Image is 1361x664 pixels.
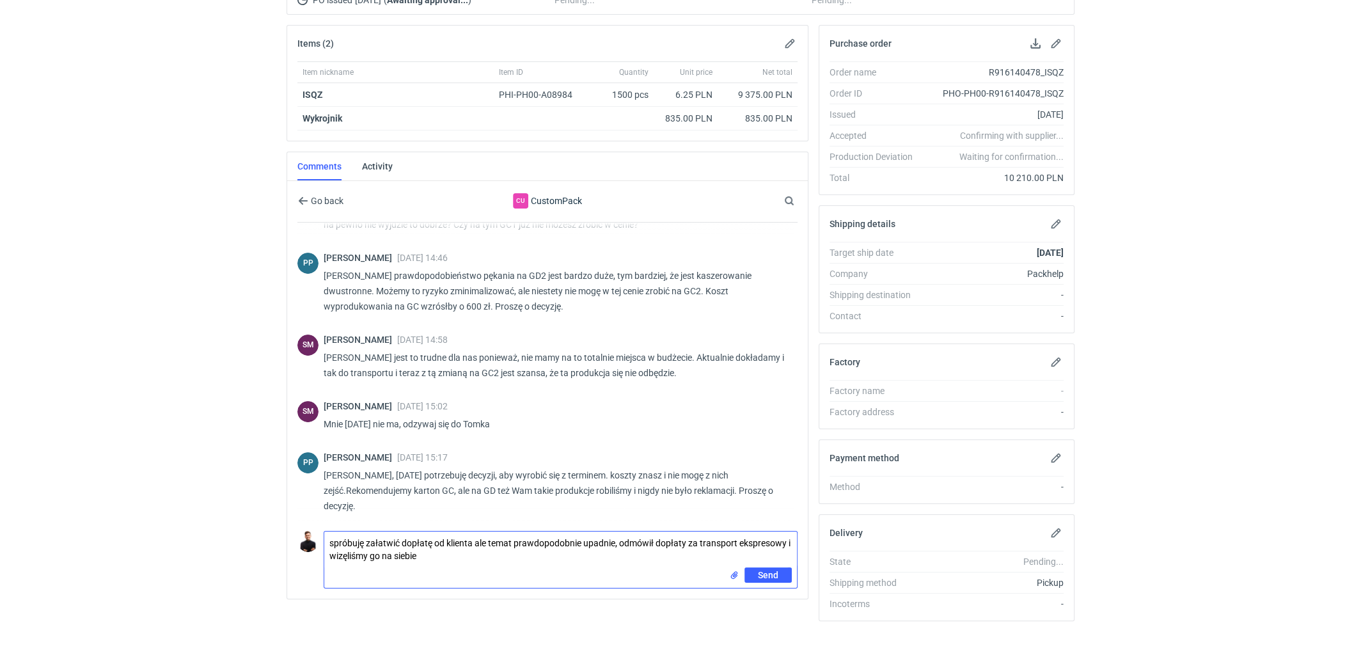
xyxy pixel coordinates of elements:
[830,555,923,568] div: State
[513,193,528,209] div: CustomPack
[1023,557,1064,567] em: Pending...
[830,246,923,259] div: Target ship date
[762,67,792,77] span: Net total
[324,401,397,411] span: [PERSON_NAME]
[923,66,1064,79] div: R916140478_ISQZ
[324,350,787,381] p: [PERSON_NAME] jest to trudne dla nas ponieważ, nie mamy na to totalnie miejsca w budżecie. Aktual...
[830,38,892,49] h2: Purchase order
[397,452,448,462] span: [DATE] 15:17
[1048,525,1064,541] button: Edit delivery details
[324,468,787,514] p: [PERSON_NAME], [DATE] potrzebuję decyzji, aby wyrobić się z terminem. koszty znasz i nie mogę z n...
[923,406,1064,418] div: -
[1037,248,1064,258] strong: [DATE]
[923,87,1064,100] div: PHO-PH00-R916140478_ISQZ
[297,401,319,422] div: Sebastian Markut
[830,384,923,397] div: Factory name
[830,453,899,463] h2: Payment method
[959,150,1064,163] em: Waiting for confirmation...
[830,406,923,418] div: Factory address
[782,36,798,51] button: Edit items
[297,335,319,356] div: Sebastian Markut
[744,567,792,583] button: Send
[297,452,319,473] figcaption: PP
[923,108,1064,121] div: [DATE]
[923,576,1064,589] div: Pickup
[723,112,792,125] div: 835.00 PLN
[308,196,343,205] span: Go back
[1048,450,1064,466] button: Edit payment method
[830,171,923,184] div: Total
[324,532,797,567] textarea: spróbuję załatwić dopłatę od klienta ale temat prawdopodobnie upadnie, odmówił dopłaty za transpo...
[297,193,344,209] button: Go back
[324,452,397,462] span: [PERSON_NAME]
[297,401,319,422] figcaption: SM
[830,66,923,79] div: Order name
[923,480,1064,493] div: -
[923,384,1064,397] div: -
[324,268,787,314] p: [PERSON_NAME] prawdopodobieństwo pękania na GD2 jest bardzo duże, tym bardziej, że jest kaszerowa...
[1028,36,1043,51] button: Download PO
[830,528,863,538] h2: Delivery
[397,335,448,345] span: [DATE] 14:58
[923,267,1064,280] div: Packhelp
[297,531,319,552] img: Tomasz Kubiak
[923,597,1064,610] div: -
[830,219,895,229] h2: Shipping details
[1048,216,1064,232] button: Edit shipping details
[303,90,323,100] a: ISQZ
[1048,354,1064,370] button: Edit factory details
[513,193,528,209] figcaption: Cu
[297,253,319,274] figcaption: PP
[782,193,822,209] input: Search
[830,87,923,100] div: Order ID
[297,152,342,180] a: Comments
[362,152,393,180] a: Activity
[297,253,319,274] div: Paweł Puch
[830,108,923,121] div: Issued
[830,150,923,163] div: Production Deviation
[1048,36,1064,51] button: Edit purchase order
[443,193,652,209] div: CustomPack
[830,480,923,493] div: Method
[758,571,778,580] span: Send
[297,38,334,49] h2: Items (2)
[499,67,523,77] span: Item ID
[303,67,354,77] span: Item nickname
[297,335,319,356] figcaption: SM
[397,253,448,263] span: [DATE] 14:46
[830,357,860,367] h2: Factory
[324,253,397,263] span: [PERSON_NAME]
[303,113,342,123] strong: Wykrojnik
[590,83,654,107] div: 1500 pcs
[830,129,923,142] div: Accepted
[923,289,1064,301] div: -
[499,88,585,101] div: PHI-PH00-A08984
[659,112,712,125] div: 835.00 PLN
[830,310,923,322] div: Contact
[830,576,923,589] div: Shipping method
[830,267,923,280] div: Company
[397,401,448,411] span: [DATE] 15:02
[830,597,923,610] div: Incoterms
[297,452,319,473] div: Paweł Puch
[619,67,649,77] span: Quantity
[723,88,792,101] div: 9 375.00 PLN
[830,289,923,301] div: Shipping destination
[324,335,397,345] span: [PERSON_NAME]
[680,67,712,77] span: Unit price
[923,171,1064,184] div: 10 210.00 PLN
[324,416,787,432] p: Mnie [DATE] nie ma, odzywaj się do Tomka
[923,310,1064,322] div: -
[659,88,712,101] div: 6.25 PLN
[960,130,1064,141] em: Confirming with supplier...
